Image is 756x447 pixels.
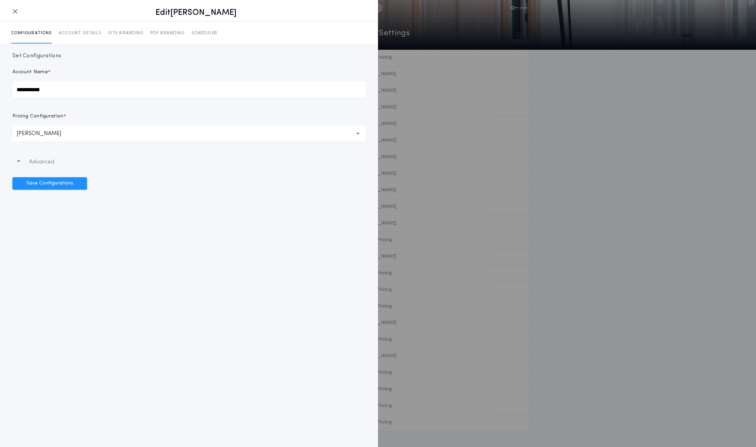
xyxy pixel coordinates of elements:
[59,30,101,36] p: ACCOUNT DETAILS
[11,30,52,36] p: CONFIGURATIONS
[12,81,366,98] input: Account Name*
[12,113,64,120] p: Pricing Configuration
[12,52,366,60] h3: Set Configurations
[108,30,143,36] p: SITE BRANDING
[12,125,366,142] button: [PERSON_NAME]
[12,152,366,172] button: Advanced
[150,30,185,36] p: PDF BRANDING
[12,177,87,190] button: Save Configurations
[17,130,72,138] p: [PERSON_NAME]
[29,158,54,166] p: Advanced
[12,69,48,76] p: Account Name
[22,7,370,18] h1: Edit [PERSON_NAME]
[191,30,218,36] p: SCHEDULER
